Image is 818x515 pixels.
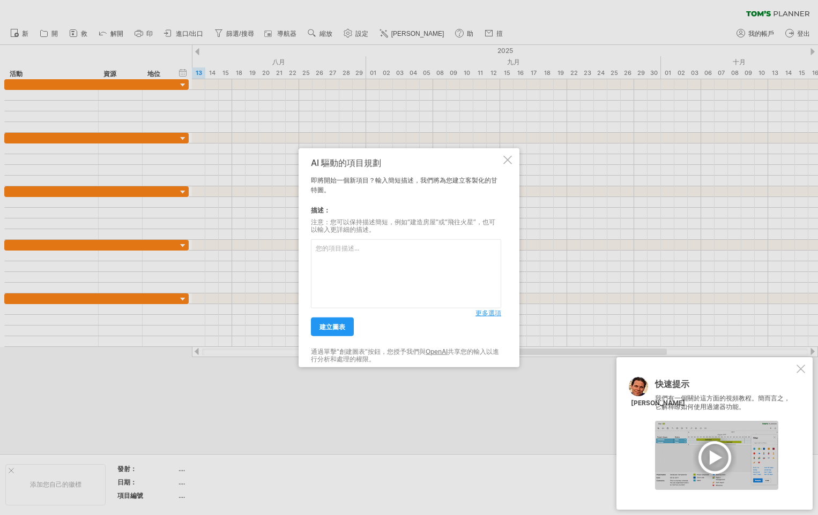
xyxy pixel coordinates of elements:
font: 我們有一個關於這方面的視頻教程。簡而言之，它解釋瞭如何使用過濾器功能。 [655,394,790,411]
div: 描述： [311,206,501,215]
div: [PERSON_NAME] [631,399,685,408]
a: 更多選項 [475,308,501,318]
a: 建立圖表 [311,317,354,336]
span: 建立圖表 [319,323,345,331]
div: AI 驅動的項目規劃 [311,158,501,168]
div: 通過單擊“創建圖表”按鈕，您授予我們與 共享您的輸入以進行分析和處理的權限。 [311,348,501,363]
span: 更多選項 [475,309,501,317]
div: 快速提示 [655,380,794,394]
div: 注意：您可以保持描述簡短，例如“建造房屋”或“飛往火星”，也可以輸入更詳細的描述。 [311,218,501,234]
a: OpenAI [426,347,448,355]
font: 即將開始一個新項目？輸入簡短描述，我們將為您建立客製化的甘特圖。 [311,176,497,194]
